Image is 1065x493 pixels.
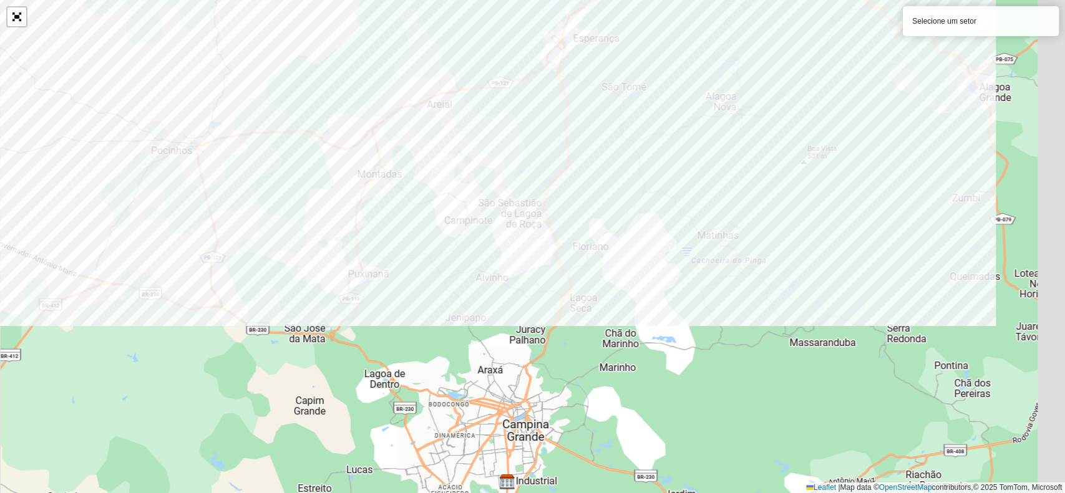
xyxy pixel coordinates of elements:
span: | [838,483,840,492]
a: OpenStreetMap [879,483,932,492]
a: Leaflet [806,483,836,492]
a: Abrir mapa em tela cheia [7,7,26,26]
div: Map data © contributors,© 2025 TomTom, Microsoft [803,482,1065,493]
div: Selecione um setor [903,6,1059,36]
